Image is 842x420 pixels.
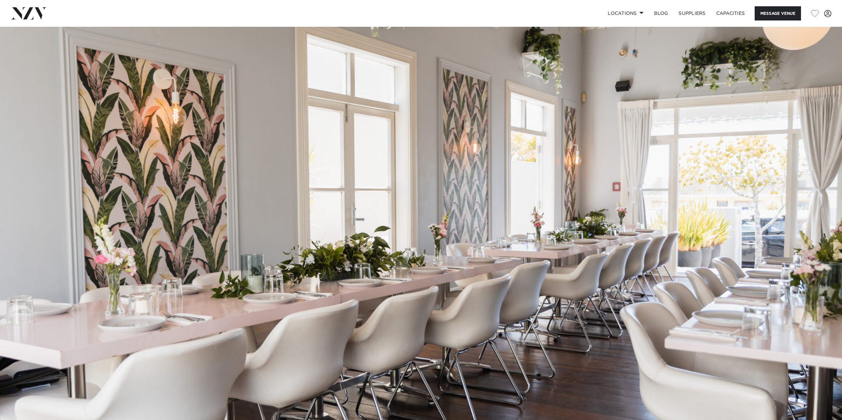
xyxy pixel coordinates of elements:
[11,7,47,19] img: nzv-logo.png
[649,6,673,20] a: BLOG
[755,6,801,20] button: Message Venue
[711,6,750,20] a: Capacities
[673,6,711,20] a: SUPPLIERS
[602,6,649,20] a: Locations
